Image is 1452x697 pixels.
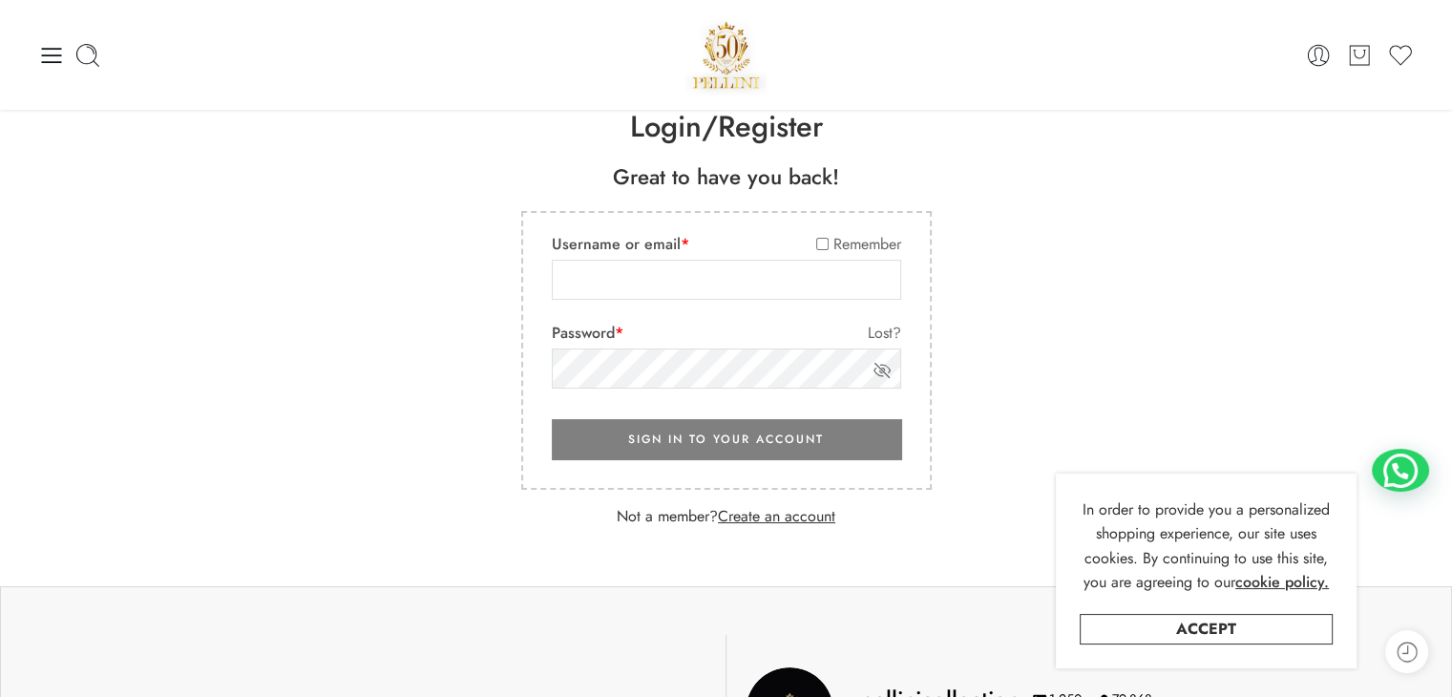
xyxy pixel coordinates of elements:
button: SIGN IN TO YOUR ACCOUNT [552,419,901,459]
a: Accept [1080,614,1333,644]
span: Great to have you back! [521,162,932,192]
h1: Login/Register [10,106,1442,147]
label: Username or email [552,232,689,257]
label: Remember [816,232,901,257]
a: Pellini - [685,14,768,95]
img: Pellini [685,14,768,95]
a: Wishlist [1387,42,1414,69]
p: Not a member? [521,504,932,529]
input: Remember [816,238,829,250]
a: Login / Register [1305,42,1332,69]
label: Password [552,321,623,346]
a: Create an account [718,505,835,527]
a: Lost? [868,321,901,346]
a: cookie policy. [1235,570,1329,595]
a: Cart [1346,42,1373,69]
span: In order to provide you a personalized shopping experience, our site uses cookies. By continuing ... [1083,498,1330,594]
